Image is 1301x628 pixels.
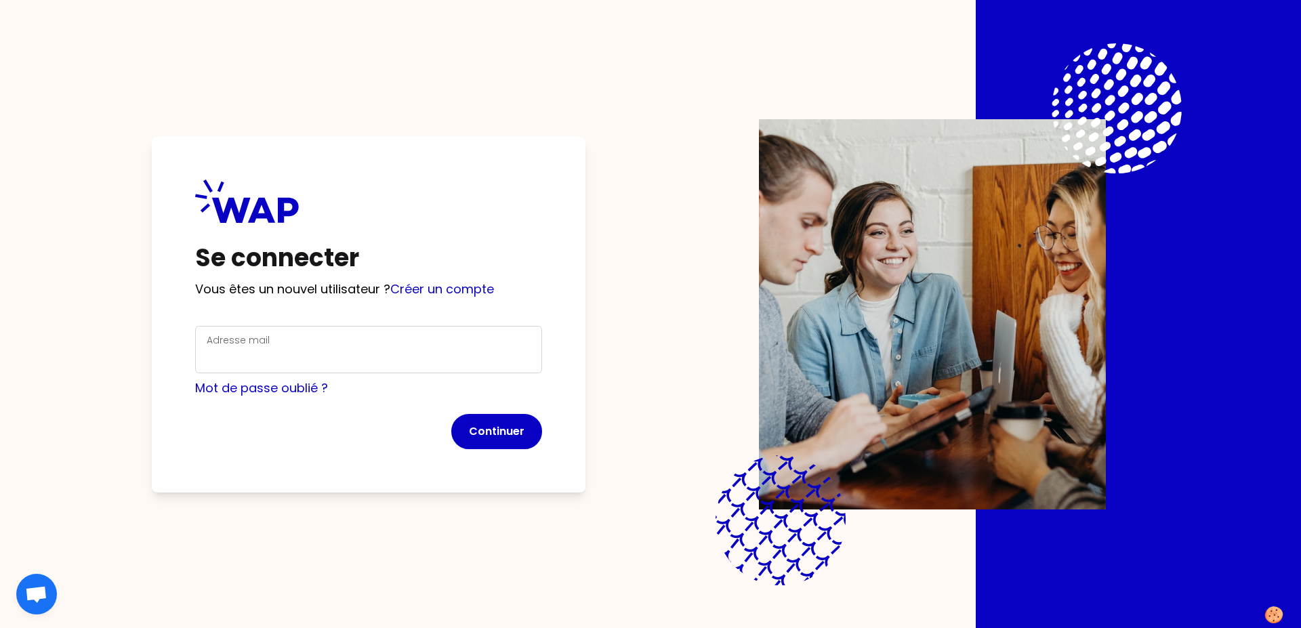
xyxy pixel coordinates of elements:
[207,333,270,347] label: Adresse mail
[195,280,542,299] p: Vous êtes un nouvel utilisateur ?
[195,245,542,272] h1: Se connecter
[390,280,494,297] a: Créer un compte
[759,119,1106,509] img: Description
[16,574,57,614] div: Ouvrir le chat
[195,379,328,396] a: Mot de passe oublié ?
[451,414,542,449] button: Continuer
